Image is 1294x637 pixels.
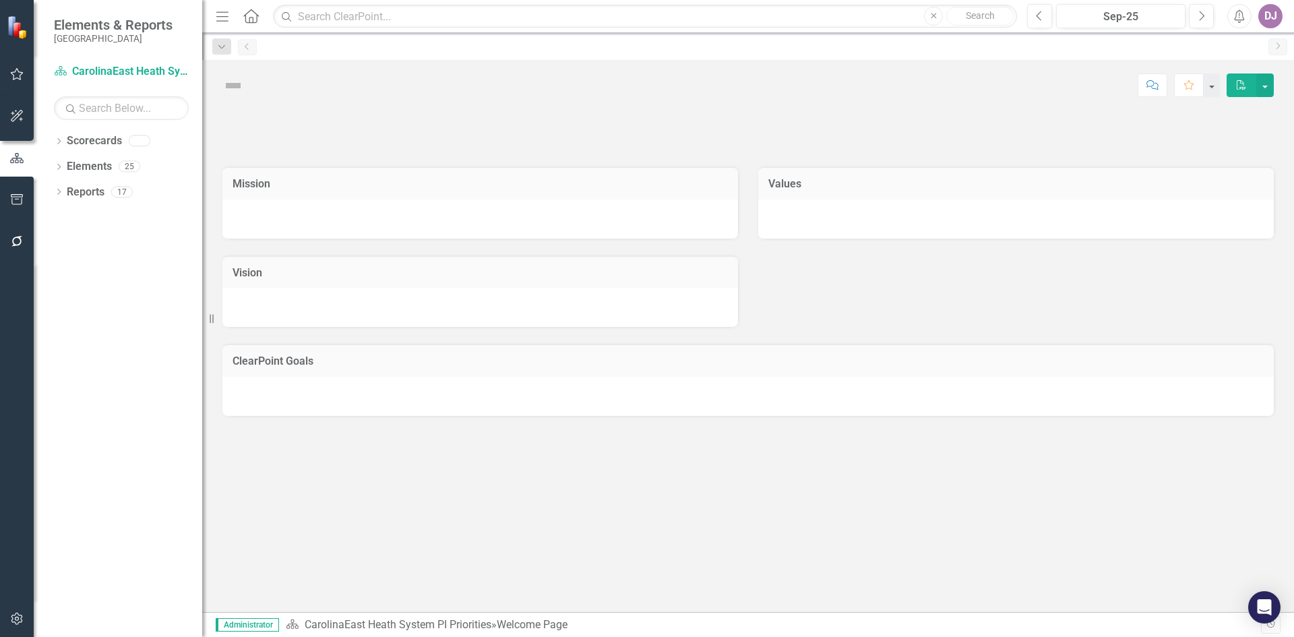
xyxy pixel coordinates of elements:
[946,7,1014,26] button: Search
[7,15,30,38] img: ClearPoint Strategy
[273,5,1017,28] input: Search ClearPoint...
[222,75,244,96] img: Not Defined
[233,178,728,190] h3: Mission
[67,159,112,175] a: Elements
[216,618,279,632] span: Administrator
[1248,591,1281,624] div: Open Intercom Messenger
[111,186,133,198] div: 17
[119,161,140,173] div: 25
[233,267,728,279] h3: Vision
[497,618,567,631] div: Welcome Page
[54,64,189,80] a: CarolinaEast Heath System PI Priorities
[233,355,1264,367] h3: ClearPoint Goals
[54,96,189,120] input: Search Below...
[54,17,173,33] span: Elements & Reports
[768,178,1264,190] h3: Values
[286,617,1261,633] div: »
[67,185,104,200] a: Reports
[54,33,173,44] small: [GEOGRAPHIC_DATA]
[1061,9,1181,25] div: Sep-25
[1258,4,1283,28] button: DJ
[305,618,491,631] a: CarolinaEast Heath System PI Priorities
[966,10,995,21] span: Search
[1056,4,1185,28] button: Sep-25
[67,133,122,149] a: Scorecards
